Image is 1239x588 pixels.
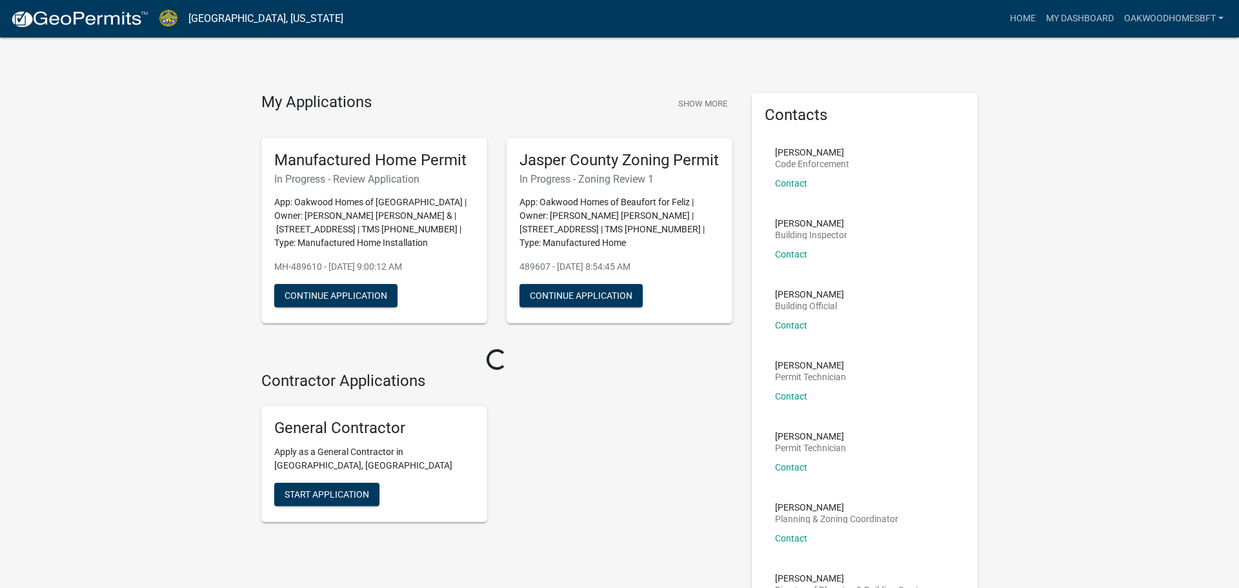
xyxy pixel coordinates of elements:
[775,361,846,370] p: [PERSON_NAME]
[261,372,732,532] wm-workflow-list-section: Contractor Applications
[261,372,732,390] h4: Contractor Applications
[159,10,178,27] img: Jasper County, South Carolina
[274,284,398,307] button: Continue Application
[1119,6,1229,31] a: OakwoodHomesBft
[274,260,474,274] p: MH-489610 - [DATE] 9:00:12 AM
[285,489,369,500] span: Start Application
[775,533,807,543] a: Contact
[775,391,807,401] a: Contact
[775,372,846,381] p: Permit Technician
[775,432,846,441] p: [PERSON_NAME]
[274,173,474,185] h6: In Progress - Review Application
[274,151,474,170] h5: Manufactured Home Permit
[188,8,343,30] a: [GEOGRAPHIC_DATA], [US_STATE]
[1005,6,1041,31] a: Home
[519,151,720,170] h5: Jasper County Zoning Permit
[775,290,844,299] p: [PERSON_NAME]
[775,159,849,168] p: Code Enforcement
[519,173,720,185] h6: In Progress - Zoning Review 1
[519,260,720,274] p: 489607 - [DATE] 8:54:45 AM
[274,419,474,438] h5: General Contractor
[261,93,372,112] h4: My Applications
[519,284,643,307] button: Continue Application
[775,514,898,523] p: Planning & Zoning Coordinator
[775,320,807,330] a: Contact
[775,503,898,512] p: [PERSON_NAME]
[775,230,847,239] p: Building Inspector
[775,148,849,157] p: [PERSON_NAME]
[765,106,965,125] h5: Contacts
[673,93,732,114] button: Show More
[775,462,807,472] a: Contact
[775,301,844,310] p: Building Official
[775,249,807,259] a: Contact
[519,196,720,250] p: App: Oakwood Homes of Beaufort for Feliz | Owner: [PERSON_NAME] [PERSON_NAME] | [STREET_ADDRESS] ...
[274,196,474,250] p: App: Oakwood Homes of [GEOGRAPHIC_DATA] | Owner: [PERSON_NAME] [PERSON_NAME] & | [STREET_ADDRESS]...
[775,178,807,188] a: Contact
[1041,6,1119,31] a: My Dashboard
[775,574,931,583] p: [PERSON_NAME]
[274,483,379,506] button: Start Application
[274,445,474,472] p: Apply as a General Contractor in [GEOGRAPHIC_DATA], [GEOGRAPHIC_DATA]
[775,443,846,452] p: Permit Technician
[775,219,847,228] p: [PERSON_NAME]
